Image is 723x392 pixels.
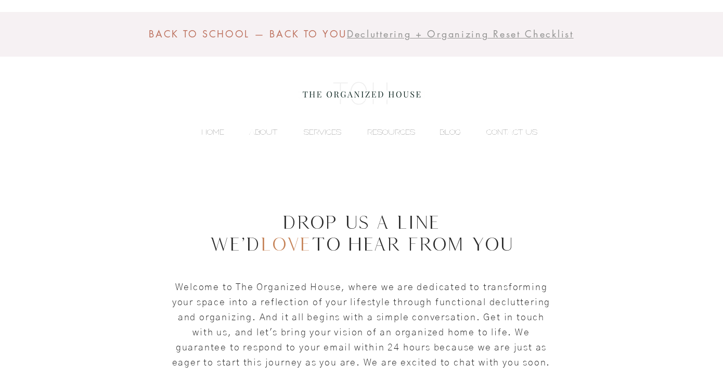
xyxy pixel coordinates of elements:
p: CONTACT US [481,124,543,140]
p: BLOG [434,124,466,140]
a: RESOURCES [346,124,420,140]
a: Decluttering + Organizing Reset Checklist [347,28,574,40]
a: SERVICES [282,124,346,140]
p: ABOUT [244,124,282,140]
nav: Site [181,124,543,140]
a: BLOG [420,124,466,140]
a: CONTACT US [466,124,543,140]
a: ABOUT [229,124,282,140]
span: Drop Us a Line We'd to Hear from You [209,211,513,255]
a: HOME [181,124,229,140]
p: SERVICES [299,124,346,140]
p: HOME [196,124,229,140]
span: Love [260,233,311,255]
p: RESOURCES [362,124,420,140]
span: Welcome to The Organized House, where we are dedicated to transforming your space into a reflecti... [172,283,551,368]
span: BACK TO SCHOOL — BACK TO YOU [149,28,347,40]
img: the organized house [298,73,425,114]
